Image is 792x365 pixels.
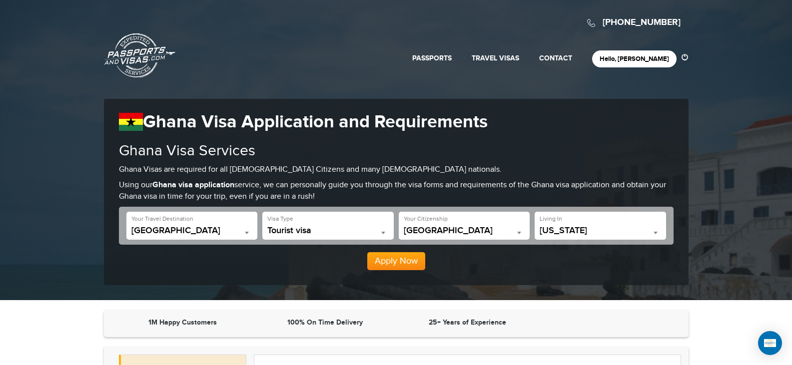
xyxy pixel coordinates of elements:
strong: Ghana visa application [152,180,234,190]
iframe: Customer reviews powered by Trustpilot [541,318,679,330]
p: Using our service, we can personally guide you through the visa forms and requirements of the Gha... [119,180,674,203]
button: Apply Now [367,252,425,270]
span: Tourist visa [267,226,389,236]
span: United States [404,226,525,240]
p: Ghana Visas are required for all [DEMOGRAPHIC_DATA] Citizens and many [DEMOGRAPHIC_DATA] nationals. [119,164,674,176]
a: Hello, [PERSON_NAME] [600,55,669,63]
span: California [540,226,661,240]
span: California [540,226,661,236]
h1: Ghana Visa Application and Requirements [119,111,674,133]
span: Ghana [131,226,253,236]
a: Passports & [DOMAIN_NAME] [104,33,175,78]
label: Your Citizenship [404,215,448,223]
label: Living In [540,215,562,223]
span: United States [404,226,525,236]
strong: 1M Happy Customers [148,318,217,327]
div: Open Intercom Messenger [758,331,782,355]
label: Visa Type [267,215,293,223]
a: [PHONE_NUMBER] [603,17,681,28]
label: Your Travel Destination [131,215,193,223]
strong: 25+ Years of Experience [429,318,506,327]
a: Passports [412,54,452,62]
span: Tourist visa [267,226,389,240]
a: Travel Visas [472,54,519,62]
a: Contact [539,54,572,62]
strong: 100% On Time Delivery [287,318,363,327]
span: Ghana [131,226,253,240]
h2: Ghana Visa Services [119,143,674,159]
